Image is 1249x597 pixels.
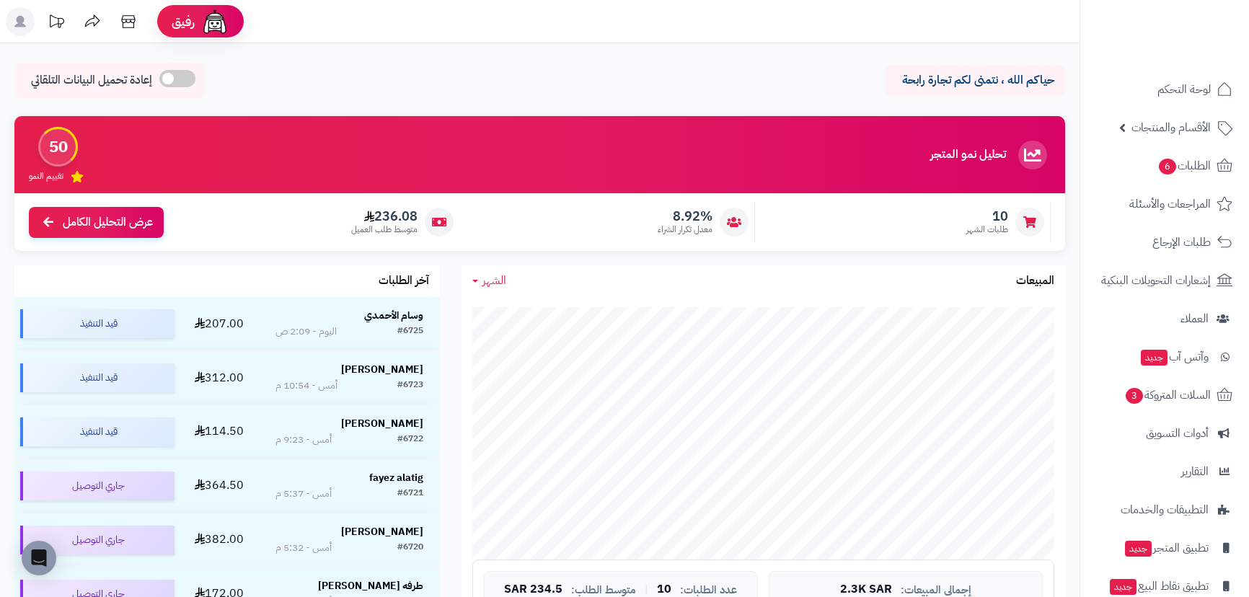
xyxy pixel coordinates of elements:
strong: [PERSON_NAME] [341,362,423,377]
a: التطبيقات والخدمات [1089,492,1240,527]
td: 114.50 [180,405,260,459]
span: | [645,584,648,595]
div: #6725 [397,324,423,339]
strong: [PERSON_NAME] [341,416,423,431]
a: الطلبات6 [1089,149,1240,183]
div: جاري التوصيل [20,472,175,500]
span: الشهر [482,272,506,289]
span: وآتس آب [1139,347,1209,367]
span: لوحة التحكم [1157,79,1211,99]
strong: ‏وسام ‏الأحمدي [364,308,423,323]
div: #6722 [397,433,423,447]
a: الشهر [472,273,506,289]
a: لوحة التحكم [1089,72,1240,107]
span: تطبيق المتجر [1124,538,1209,558]
div: اليوم - 2:09 ص [275,324,337,339]
span: عدد الطلبات: [680,584,737,596]
img: logo-2.png [1151,11,1235,41]
span: 6 [1158,158,1177,175]
h3: المبيعات [1016,275,1054,288]
strong: fayez alatig [369,470,423,485]
span: 236.08 [351,208,418,224]
span: تقييم النمو [29,170,63,182]
div: أمس - 10:54 م [275,379,337,393]
span: تطبيق نقاط البيع [1108,576,1209,596]
div: #6720 [397,541,423,555]
div: جاري التوصيل [20,526,175,554]
a: وآتس آبجديد [1089,340,1240,374]
span: 2.3K SAR [840,583,892,596]
div: أمس - 5:32 م [275,541,332,555]
h3: آخر الطلبات [379,275,429,288]
span: أدوات التسويق [1146,423,1209,443]
span: جديد [1141,350,1168,366]
span: السلات المتروكة [1124,385,1211,405]
span: جديد [1125,541,1152,557]
span: الأقسام والمنتجات [1131,118,1211,138]
span: 8.92% [658,208,712,224]
span: طلبات الشهر [966,224,1008,236]
a: طلبات الإرجاع [1089,225,1240,260]
a: تطبيق المتجرجديد [1089,531,1240,565]
span: إشعارات التحويلات البنكية [1101,270,1211,291]
div: قيد التنفيذ [20,417,175,446]
span: التقارير [1181,461,1209,482]
span: 10 [966,208,1008,224]
a: تحديثات المنصة [38,7,74,40]
div: أمس - 9:23 م [275,433,332,447]
span: العملاء [1180,309,1209,329]
span: إجمالي المبيعات: [901,584,971,596]
span: طلبات الإرجاع [1152,232,1211,252]
div: قيد التنفيذ [20,363,175,392]
span: المراجعات والأسئلة [1129,194,1211,214]
a: إشعارات التحويلات البنكية [1089,263,1240,298]
td: 312.00 [180,351,260,404]
p: حياكم الله ، نتمنى لكم تجارة رابحة [896,72,1054,89]
span: رفيق [172,13,195,30]
span: جديد [1110,579,1137,595]
a: العملاء [1089,301,1240,336]
a: أدوات التسويق [1089,416,1240,451]
span: الطلبات [1157,156,1211,176]
img: ai-face.png [200,7,229,36]
a: المراجعات والأسئلة [1089,187,1240,221]
span: عرض التحليل الكامل [63,214,153,231]
a: عرض التحليل الكامل [29,207,164,238]
strong: [PERSON_NAME] [341,524,423,539]
span: 3 [1125,387,1144,404]
strong: طرفه [PERSON_NAME] [318,578,423,593]
span: إعادة تحميل البيانات التلقائي [31,72,152,89]
td: 382.00 [180,513,260,567]
span: 234.5 SAR [504,583,562,596]
td: 207.00 [180,297,260,350]
div: أمس - 5:37 م [275,487,332,501]
div: Open Intercom Messenger [22,541,56,575]
span: متوسط الطلب: [571,584,636,596]
span: التطبيقات والخدمات [1121,500,1209,520]
div: قيد التنفيذ [20,309,175,338]
span: متوسط طلب العميل [351,224,418,236]
h3: تحليل نمو المتجر [930,149,1006,162]
div: #6723 [397,379,423,393]
div: #6721 [397,487,423,501]
a: السلات المتروكة3 [1089,378,1240,412]
span: معدل تكرار الشراء [658,224,712,236]
span: 10 [657,583,671,596]
td: 364.50 [180,459,260,513]
a: التقارير [1089,454,1240,489]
